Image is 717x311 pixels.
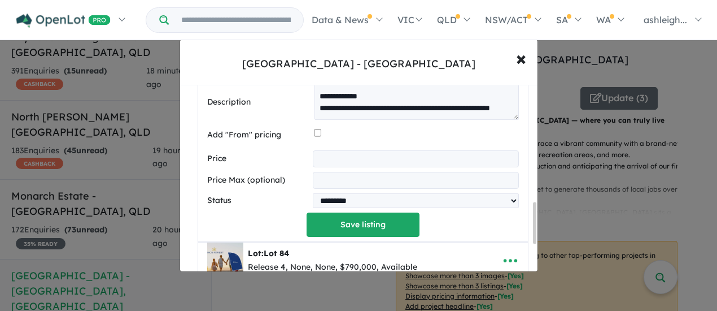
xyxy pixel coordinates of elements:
label: Price Max (optional) [207,174,308,187]
img: Openlot PRO Logo White [16,14,111,28]
button: Save listing [307,213,419,237]
label: Status [207,194,308,208]
span: × [516,46,526,70]
label: Price [207,152,308,166]
div: [GEOGRAPHIC_DATA] - [GEOGRAPHIC_DATA] [242,57,475,71]
span: Lot 84 [264,248,289,258]
label: Add "From" pricing [207,128,309,142]
input: Try estate name, suburb, builder or developer [171,8,301,32]
span: ashleigh... [644,14,687,25]
label: Description [207,96,311,109]
div: Release 4, None, None, $790,000, Available [248,261,417,274]
img: Kings%20Forest%20Estate%20-%20Kings%20Forest%20-%20Lot%20Lot%2084___1751516129.jpg [207,243,243,279]
b: Lot: [248,248,289,258]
